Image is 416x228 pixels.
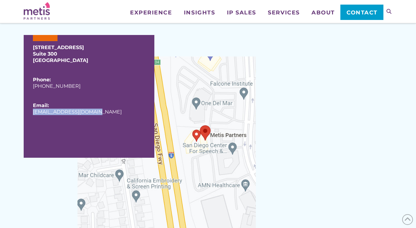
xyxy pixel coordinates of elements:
b: Email: [33,102,49,108]
a: Contact [340,5,383,20]
span: Services [268,10,299,15]
span: Insights [184,10,215,15]
b: Phone: [33,77,51,83]
span: Contact [347,10,378,15]
strong: [STREET_ADDRESS] [33,44,84,50]
img: Metis Partners [24,2,50,20]
span: IP Sales [227,10,256,15]
strong: [GEOGRAPHIC_DATA] [33,57,88,63]
a: [PHONE_NUMBER] [33,83,81,89]
a: [EMAIL_ADDRESS][DOMAIN_NAME] [33,109,122,115]
span: About [311,10,335,15]
strong: Suite 300 [33,51,57,57]
span: Back to Top [402,214,413,225]
span: Experience [130,10,172,15]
